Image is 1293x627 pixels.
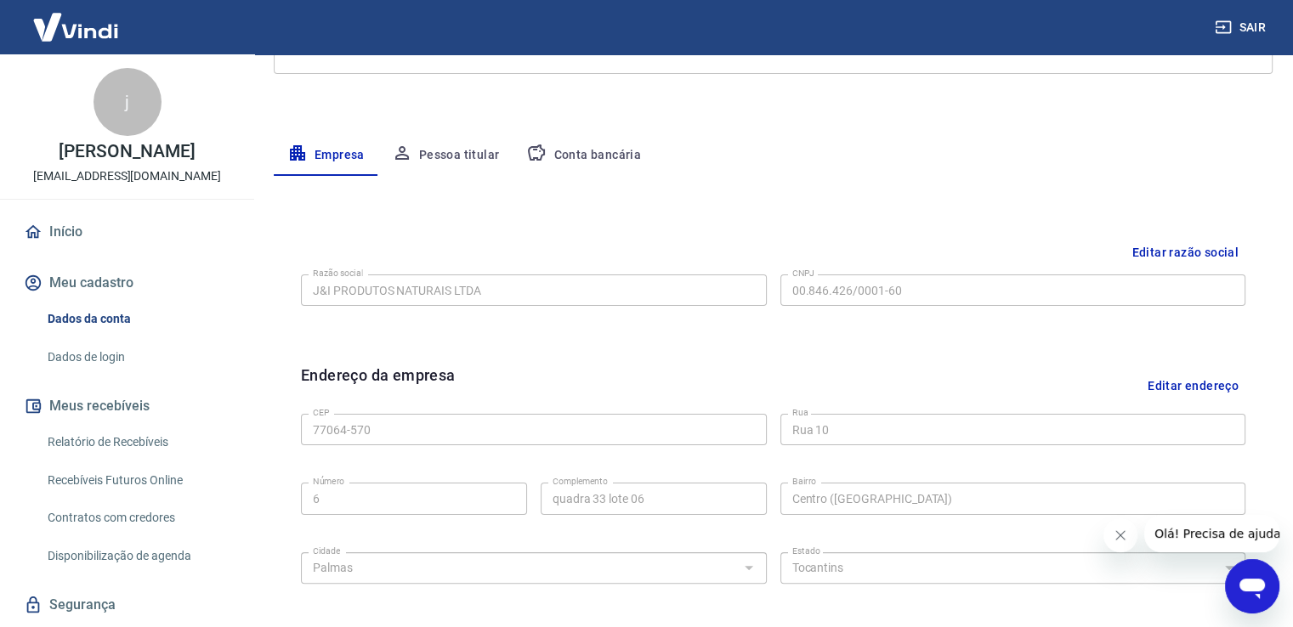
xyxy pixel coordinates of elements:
a: Recebíveis Futuros Online [41,463,234,498]
label: Cidade [313,545,340,557]
a: Contratos com credores [41,500,234,535]
label: Estado [792,545,820,557]
iframe: Mensagem da empresa [1144,515,1279,552]
a: Relatório de Recebíveis [41,425,234,460]
p: [EMAIL_ADDRESS][DOMAIN_NAME] [33,167,221,185]
button: Conta bancária [513,135,655,176]
label: Bairro [792,475,816,488]
input: Digite aqui algumas palavras para buscar a cidade [306,557,734,579]
button: Editar endereço [1141,364,1245,407]
div: j [94,68,162,136]
label: CEP [313,406,329,419]
button: Meus recebíveis [20,387,234,425]
label: Rua [792,406,808,419]
a: Início [20,213,234,251]
button: Sair [1211,12,1273,43]
button: Editar razão social [1125,237,1245,268]
iframe: Fechar mensagem [1103,518,1137,552]
p: [PERSON_NAME] [59,143,195,161]
iframe: Botão para abrir a janela de mensagens [1225,559,1279,613]
button: Meu cadastro [20,264,234,302]
button: Pessoa titular [378,135,513,176]
label: Complemento [553,475,608,488]
h6: Endereço da empresa [301,364,456,407]
a: Dados da conta [41,302,234,336]
label: Razão social [313,267,363,280]
a: Segurança [20,586,234,624]
a: Disponibilização de agenda [41,539,234,573]
img: Vindi [20,1,131,53]
label: Número [313,475,344,488]
label: CNPJ [792,267,814,280]
button: Empresa [274,135,378,176]
span: Olá! Precisa de ajuda? [10,12,143,25]
a: Dados de login [41,340,234,375]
